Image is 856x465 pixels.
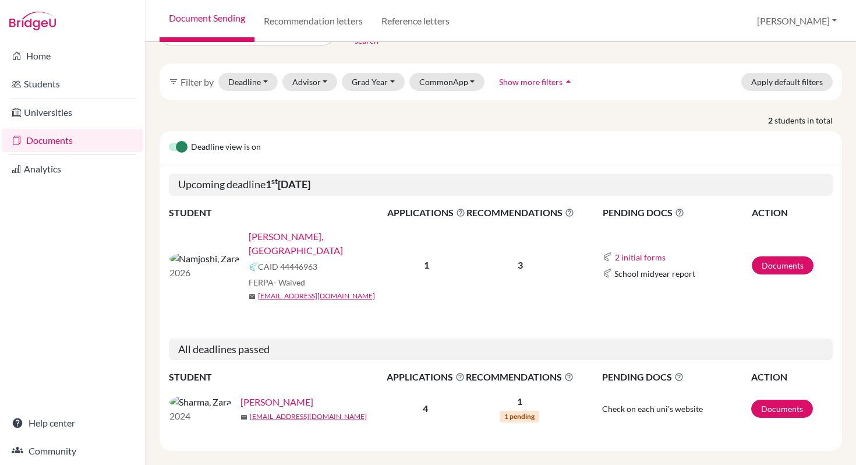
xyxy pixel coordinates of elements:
img: Namjoshi, Zara [169,252,239,266]
span: RECOMMENDATIONS [466,206,574,220]
img: Common App logo [249,262,258,272]
button: CommonApp [409,73,485,91]
sup: st [271,177,278,186]
a: Community [2,439,143,463]
span: Deadline view is on [191,140,261,154]
a: Universities [2,101,143,124]
p: 1 [466,394,574,408]
th: STUDENT [169,205,387,220]
th: ACTION [751,369,833,385]
span: PENDING DOCS [602,370,751,384]
a: Analytics [2,157,143,181]
span: School midyear report [614,267,695,280]
p: 3 [466,258,574,272]
b: 1 [424,259,429,270]
span: Check on each uni's website [602,404,703,414]
span: 1 pending [500,411,539,422]
h5: All deadlines passed [169,339,833,361]
h5: Upcoming deadline [169,174,833,196]
a: [EMAIL_ADDRESS][DOMAIN_NAME] [250,411,367,422]
img: Common App logo [603,269,612,278]
p: 2026 [169,266,239,280]
span: APPLICATIONS [387,206,465,220]
a: [PERSON_NAME], [GEOGRAPHIC_DATA] [249,230,395,258]
p: 2024 [169,409,231,423]
span: APPLICATIONS [387,370,465,384]
span: Filter by [181,76,214,87]
button: 2 initial forms [614,251,666,264]
span: - Waived [274,277,305,287]
a: Documents [751,400,813,418]
img: Bridge-U [9,12,56,30]
i: filter_list [169,77,178,86]
th: STUDENT [169,369,386,385]
button: Apply default filters [741,73,833,91]
span: FERPA [249,276,305,288]
b: 1 [DATE] [266,178,310,191]
span: PENDING DOCS [603,206,751,220]
img: Sharma, Zara [169,395,231,409]
span: RECOMMENDATIONS [466,370,574,384]
strong: 2 [768,114,774,126]
a: [PERSON_NAME] [240,395,313,409]
button: [PERSON_NAME] [752,10,842,32]
span: mail [240,414,247,421]
a: Home [2,44,143,68]
a: Help center [2,411,143,435]
a: Documents [2,129,143,152]
i: arrow_drop_up [563,76,574,87]
a: Students [2,72,143,96]
span: CAID 44446963 [258,260,317,273]
button: Deadline [218,73,278,91]
span: Show more filters [499,77,563,87]
a: [EMAIL_ADDRESS][DOMAIN_NAME] [258,291,375,301]
a: Documents [752,256,813,274]
span: students in total [774,114,842,126]
img: Common App logo [603,252,612,262]
button: Advisor [282,73,338,91]
b: 4 [423,403,428,414]
th: ACTION [751,205,833,220]
span: mail [249,293,256,300]
button: Grad Year [342,73,405,91]
button: Show more filtersarrow_drop_up [489,73,584,91]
